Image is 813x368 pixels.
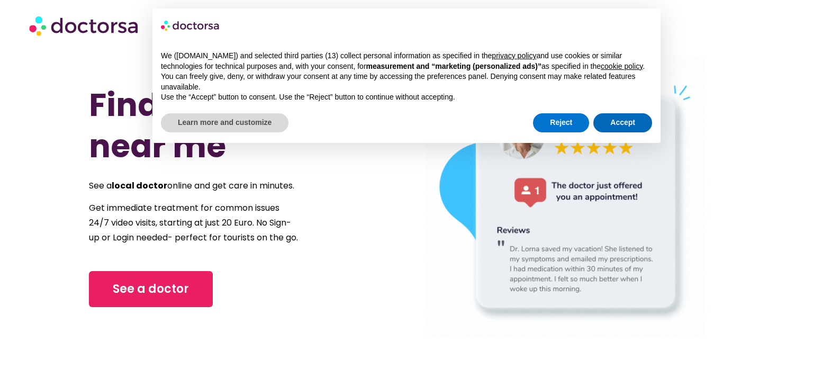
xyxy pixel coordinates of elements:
button: Learn more and customize [161,113,288,132]
p: Use the “Accept” button to consent. Use the “Reject” button to continue without accepting. [161,92,652,103]
a: See a doctor [89,271,213,307]
button: Reject [533,113,589,132]
h1: Find a Doctor near me [89,84,368,167]
p: You can freely give, deny, or withdraw your consent at any time by accessing the preferences pane... [161,71,652,92]
p: See a online and get care in minutes. [89,178,299,193]
img: logo [161,17,220,34]
span: See a doctor [113,281,189,298]
strong: measurement and “marketing (personalized ads)” [366,62,541,70]
strong: local doctor [112,179,167,192]
p: We ([DOMAIN_NAME]) and selected third parties (13) collect personal information as specified in t... [161,51,652,71]
a: cookie policy [601,62,643,70]
span: Get immediate treatment for common issues 24/7 video visits, starting at just 20 Euro. No Sign-up... [89,202,298,244]
img: doctor in Barcelona Spain [426,56,705,336]
a: privacy policy [492,51,536,60]
button: Accept [593,113,652,132]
